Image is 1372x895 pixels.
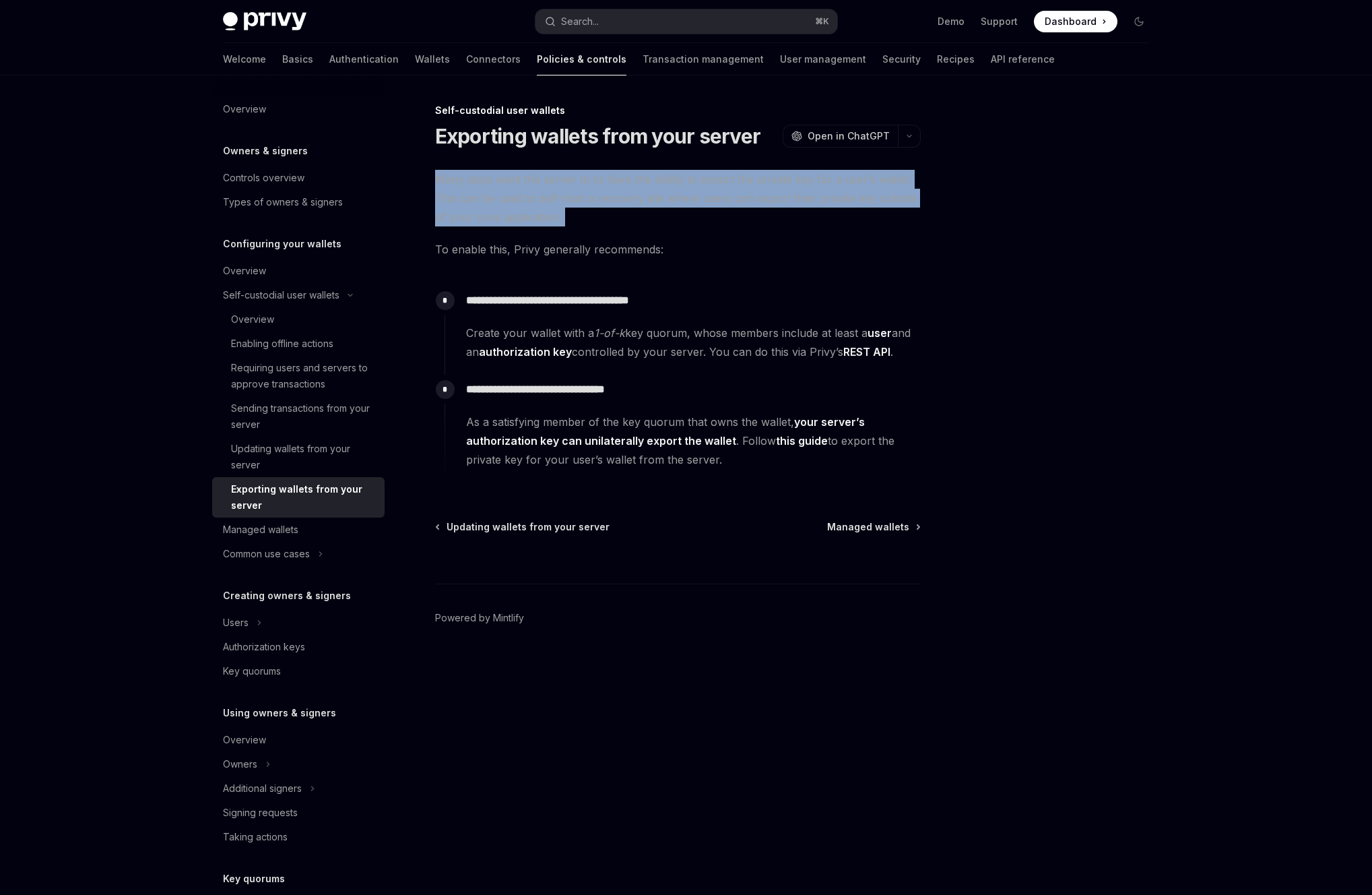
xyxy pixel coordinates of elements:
[212,437,385,477] a: Updating wallets from your server
[594,326,625,340] em: 1-of-k
[435,611,524,625] a: Powered by Mintlify
[212,166,385,190] a: Controls overview
[212,332,385,356] a: Enabling offline actions
[212,635,385,659] a: Authorization keys
[223,756,257,772] div: Owners
[808,129,890,143] span: Open in ChatGPT
[223,615,249,631] div: Users
[868,326,892,340] strong: user
[212,97,385,121] a: Overview
[223,101,266,117] div: Overview
[223,780,302,797] div: Additional signers
[231,441,377,473] div: Updating wallets from your server
[479,345,572,359] strong: authorization key
[435,240,921,259] span: To enable this, Privy generally recommends:
[223,732,266,748] div: Overview
[776,434,828,448] a: this guide
[991,43,1055,75] a: API reference
[212,728,385,752] a: Overview
[223,194,343,210] div: Types of owners & signers
[415,43,450,75] a: Wallets
[981,15,1018,28] a: Support
[561,13,599,30] div: Search...
[843,345,890,359] a: REST API
[466,43,521,75] a: Connectors
[938,15,965,28] a: Demo
[223,639,305,655] div: Authorization keys
[212,801,385,825] a: Signing requests
[212,659,385,683] a: Key quorums
[223,805,298,821] div: Signing requests
[223,871,285,887] h5: Key quorums
[223,663,281,679] div: Key quorums
[827,520,919,534] a: Managed wallets
[231,360,377,392] div: Requiring users and servers to approve transactions
[223,705,336,721] h5: Using owners & signers
[212,396,385,437] a: Sending transactions from your server
[937,43,975,75] a: Recipes
[329,43,399,75] a: Authentication
[212,356,385,396] a: Requiring users and servers to approve transactions
[212,477,385,518] a: Exporting wallets from your server
[643,43,764,75] a: Transaction management
[780,43,866,75] a: User management
[827,520,909,534] span: Managed wallets
[783,125,898,148] button: Open in ChatGPT
[435,170,921,226] span: Many apps want the server to to have the ability to export the private key for a user’s wallet. T...
[466,412,920,469] span: As a satisfying member of the key quorum that owns the wallet, . Follow to export the private key...
[212,190,385,214] a: Types of owners & signers
[231,336,333,352] div: Enabling offline actions
[223,546,310,562] div: Common use cases
[436,520,610,534] a: Updating wallets from your server
[815,16,829,27] span: ⌘ K
[537,43,626,75] a: Policies & controls
[223,143,308,159] h5: Owners & signers
[223,287,339,303] div: Self-custodial user wallets
[1045,15,1097,28] span: Dashboard
[223,588,351,604] h5: Creating owners & signers
[223,43,266,75] a: Welcome
[282,43,313,75] a: Basics
[223,170,304,186] div: Controls overview
[212,259,385,283] a: Overview
[466,323,920,361] span: Create your wallet with a key quorum, whose members include at least a and an controlled by your ...
[882,43,921,75] a: Security
[212,825,385,849] a: Taking actions
[212,307,385,332] a: Overview
[1034,11,1117,32] a: Dashboard
[231,400,377,433] div: Sending transactions from your server
[535,9,837,34] button: Search...⌘K
[223,236,341,252] h5: Configuring your wallets
[223,12,306,31] img: dark logo
[231,311,274,328] div: Overview
[223,522,298,538] div: Managed wallets
[1128,11,1150,32] button: Toggle dark mode
[223,263,266,279] div: Overview
[212,518,385,542] a: Managed wallets
[435,124,761,148] h1: Exporting wallets from your server
[435,104,921,117] div: Self-custodial user wallets
[447,520,610,534] span: Updating wallets from your server
[223,829,288,845] div: Taking actions
[231,481,377,514] div: Exporting wallets from your server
